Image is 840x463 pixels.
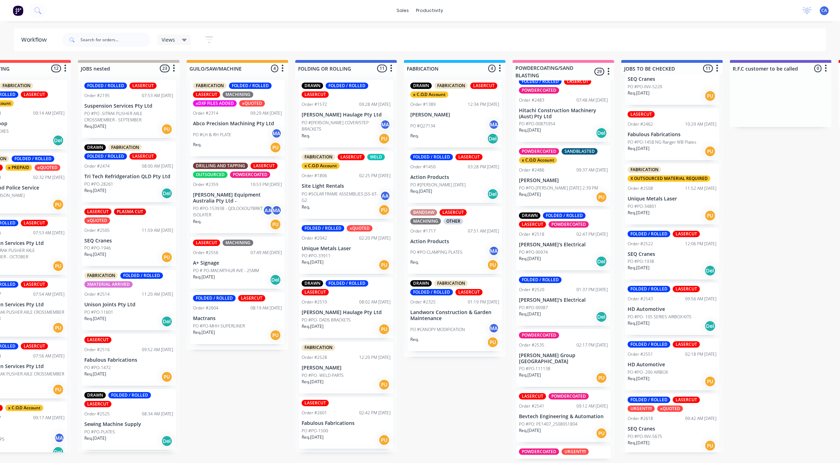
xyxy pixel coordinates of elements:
div: PU [705,210,716,221]
div: MA [380,119,391,130]
div: LASERCUT [673,286,700,292]
div: FOLDED / ROLLED [302,225,344,231]
p: [PERSON_NAME] Haulage Pty Ltd [302,112,391,118]
div: Order #2508 [628,185,653,192]
div: 07:53 AM [DATE] [142,92,173,99]
div: LASERCUT [84,209,111,215]
div: Order #2462 [628,121,653,127]
div: 12:06 PM [DATE] [685,241,717,247]
div: PU [53,199,64,210]
div: PU [379,133,390,144]
div: PU [53,260,64,272]
div: FOLDED / ROLLED [84,153,127,160]
div: FOLDED / ROLLED [120,272,163,279]
p: PO #Q27134 [410,123,435,129]
div: PLASMA CUT [114,209,146,215]
p: Req. [410,259,419,265]
div: FOLDED / ROLLEDLASERCUTPOWDERCOATEDOrder #248307:48 AM [DATE]Hitachi Construction Machinery (Aust... [516,76,611,142]
div: Order #2505 [84,227,110,234]
p: PO #[PERSON_NAME] COVER/STEP BRACKETS [302,120,380,132]
p: SEQ Cranes [628,76,717,82]
div: DRILLING AND TAPPING [193,163,248,169]
div: LASERCUT [129,83,157,89]
div: FOLDED / ROLLED [628,231,670,237]
div: FABRICATION [108,144,142,151]
div: AA [380,191,391,201]
div: 09:52 AM [DATE] [142,347,173,353]
div: 01:37 PM [DATE] [576,287,608,293]
div: FOLDED / ROLLED [326,280,368,287]
p: Req. [DATE] [84,187,106,194]
div: DRAWN [302,83,323,89]
span: Views [162,36,175,43]
div: 02:32 PM [DATE] [33,174,65,181]
p: [PERSON_NAME]'s Electrical [519,297,608,303]
p: Mactrans [193,315,282,321]
div: FOLDED / ROLLEDLASERCUTOrder #255102:18 PM [DATE]HD AutomotivePO #PO- 200 AIRBOXReq.[DATE]PU [625,338,719,390]
div: PU [379,324,390,335]
p: Site Light Rentals [302,183,391,189]
div: XMATERIAL ARRIVED [84,281,133,288]
div: xDXF FILES ADDED [193,100,237,107]
div: x C.O.D Account [302,163,340,169]
div: BANDSAW [410,209,437,216]
div: LASERCUT [673,231,700,237]
div: LASERCUT [250,163,278,169]
p: A+ Signage [193,260,282,266]
p: Req. [302,133,310,139]
div: FABRICATIONFOLDED / ROLLEDLASERCUTMACHININGxDXF FILES ADDEDxQUOTEDOrder #231409:29 AM [DATE]Abco ... [190,80,285,156]
div: 07:49 AM [DATE] [250,249,282,256]
p: Req. [DATE] [628,265,649,271]
div: SEQ CranesPO #PO-INV-5220Req.[DATE]PU [625,53,719,105]
div: Del [596,127,607,139]
div: Del [596,311,607,323]
div: POWDERCOATED [230,172,270,178]
div: POWDERCOATEDOrder #253502:17 PM [DATE][PERSON_NAME] Group [GEOGRAPHIC_DATA]PO #PO-111138Req.[DATE]PU [516,329,611,387]
div: 07:56 AM [DATE] [33,353,65,359]
div: Order #2520 [519,287,544,293]
div: xQUOTED [239,100,265,107]
div: DRAWNFABRICATIONFOLDED / ROLLEDLASERCUTOrder #232501:19 PM [DATE]Landworx Construction & Garden M... [407,277,502,351]
div: LASERCUT [129,153,157,160]
p: SEQ Cranes [84,238,173,244]
p: [PERSON_NAME] [519,178,608,184]
div: LASERCUT [440,209,467,216]
div: Order #2486 [519,167,544,173]
div: FABRICATION [434,83,468,89]
div: 02:20 PM [DATE] [359,235,391,241]
p: Unison Joints Pty Ltd [84,302,173,308]
div: Del [705,265,716,276]
div: LASERCUT [302,91,329,98]
div: Order #2474 [84,163,110,169]
div: 02:18 PM [DATE] [685,351,717,357]
p: Req. [193,142,201,148]
div: LASERCUT [519,221,546,228]
div: 07:54 AM [DATE] [33,291,65,297]
div: Del [596,256,607,267]
div: PU [487,259,498,271]
div: FOLDED / ROLLED [12,156,54,162]
div: FABRICATIONOrder #252812:20 PM [DATE][PERSON_NAME]PO #PO- WELD PARTSReq.[DATE]PU [299,342,393,393]
p: PO #PO-00875954 [519,121,555,127]
div: FOLDED / ROLLED [326,83,368,89]
p: PO #PO- DADS BRACKETS [302,317,351,323]
div: FABRICATION [302,344,335,351]
div: PU [161,124,173,135]
div: xQUOTED [35,164,60,171]
div: Order #2535 [519,342,544,348]
p: Req. [DATE] [193,274,215,280]
p: Req. [DATE] [519,127,541,133]
p: PO #PO-153938 - QDLOCKOUTBRKT ISOLATER [193,205,263,218]
p: PO #CANOPY MODIFICATION [410,326,465,333]
p: PO #PO-INV-5220 [628,84,662,90]
p: Req. [DATE] [519,311,541,317]
div: 09:28 AM [DATE] [359,101,391,108]
div: POWDERCOATED [519,148,559,155]
div: WELD [367,154,385,160]
p: PO #SOLAR FRAME ASSEMBLIES JSS-6T-G2 [302,191,380,204]
p: Req. [DATE] [302,259,324,265]
div: FABRICATIONFOLDED / ROLLEDXMATERIAL ARRIVEDOrder #251411:20 AM [DATE]Unison Joints Pty LtdPO #PO-... [81,270,176,330]
div: FABRICATION [434,280,468,287]
input: Search for orders... [80,33,150,47]
div: LASERCUT [193,240,220,246]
